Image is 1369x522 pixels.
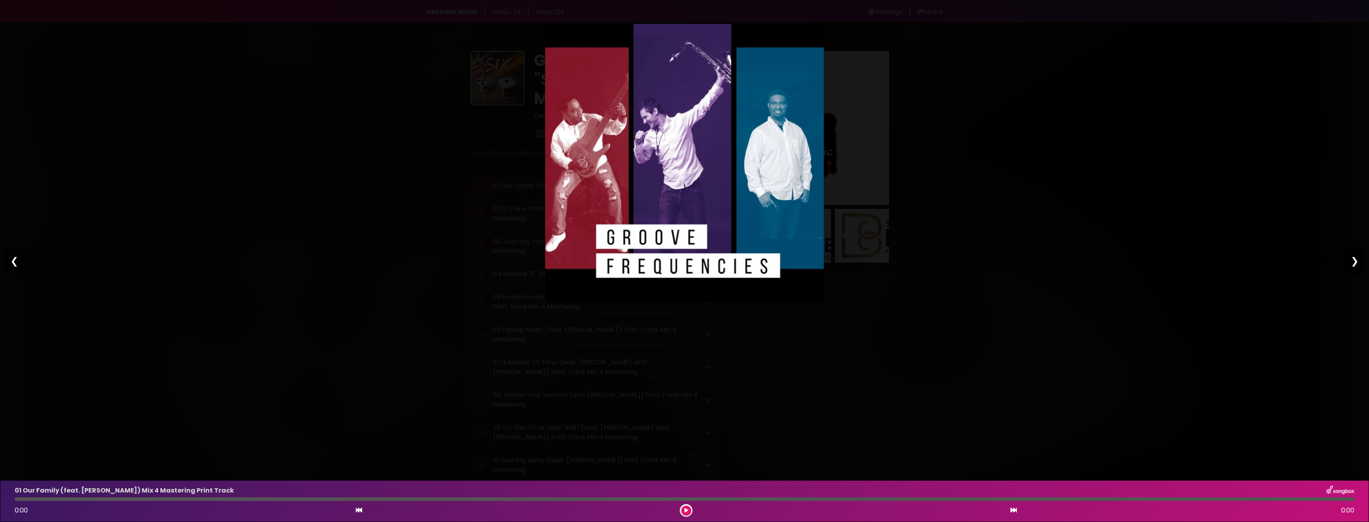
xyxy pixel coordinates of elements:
[545,24,824,302] img: ULzV2KxzRjyewKzx016h
[1344,247,1365,275] div: ❯
[15,486,234,495] p: 01 Our Family (feat. [PERSON_NAME]) Mix 4 Mastering Print Track
[4,247,25,275] div: ❮
[1341,506,1354,515] span: 0:00
[15,506,28,515] span: 0:00
[1326,485,1354,496] img: songbox-logo-white.png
